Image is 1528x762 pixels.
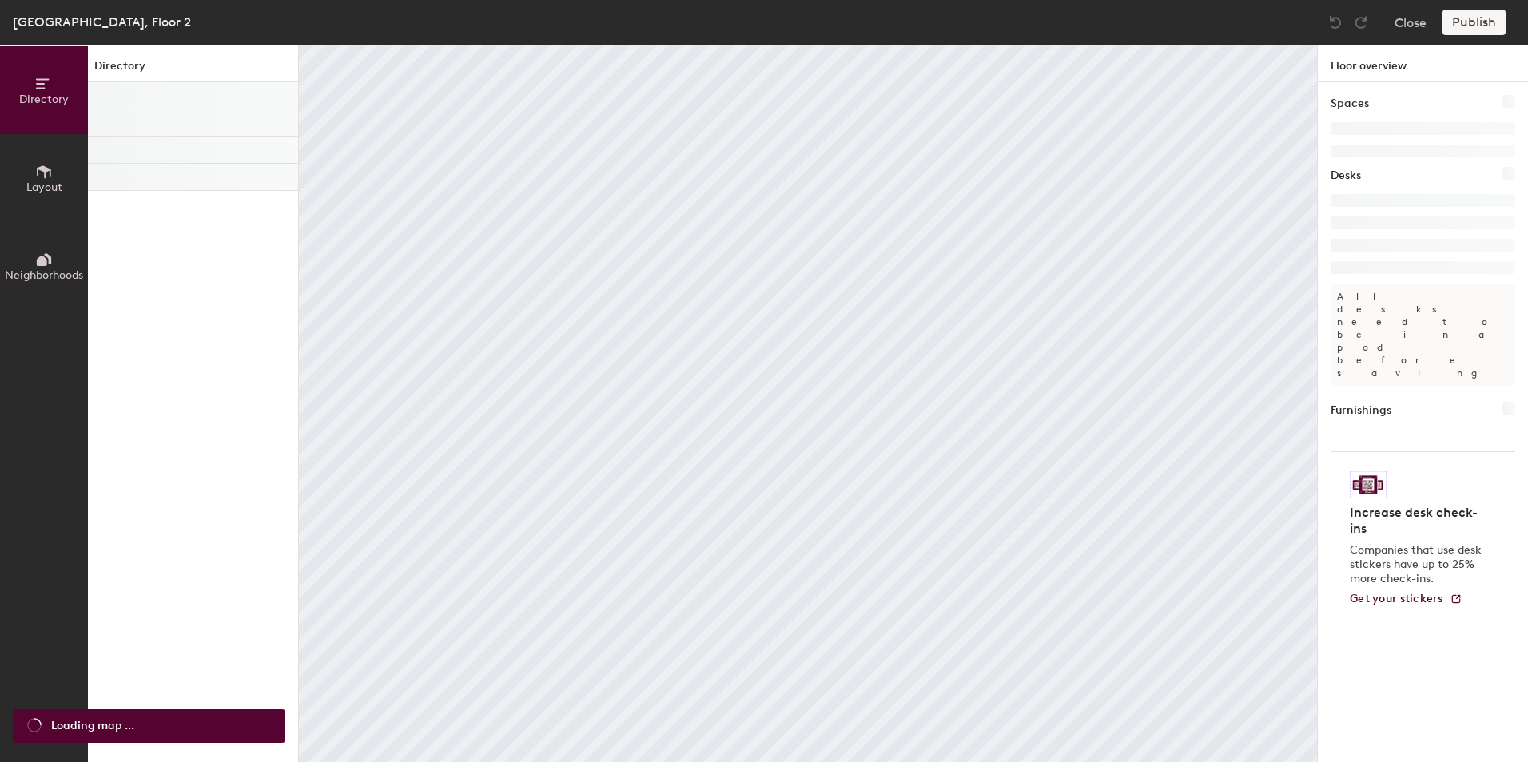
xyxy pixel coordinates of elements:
[1350,593,1462,606] a: Get your stickers
[26,181,62,194] span: Layout
[88,58,298,82] h1: Directory
[51,717,134,735] span: Loading map ...
[1350,505,1486,537] h4: Increase desk check-ins
[1331,284,1515,386] p: All desks need to be in a pod before saving
[1395,10,1427,35] button: Close
[1350,471,1387,498] img: Sticker logo
[1318,45,1528,82] h1: Floor overview
[5,268,83,282] span: Neighborhoods
[1331,95,1369,113] h1: Spaces
[13,12,191,32] div: [GEOGRAPHIC_DATA], Floor 2
[1331,402,1391,419] h1: Furnishings
[1327,14,1343,30] img: Undo
[1331,167,1361,185] h1: Desks
[1350,592,1443,605] span: Get your stickers
[19,93,69,106] span: Directory
[1353,14,1369,30] img: Redo
[299,45,1317,762] canvas: Map
[1350,543,1486,586] p: Companies that use desk stickers have up to 25% more check-ins.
